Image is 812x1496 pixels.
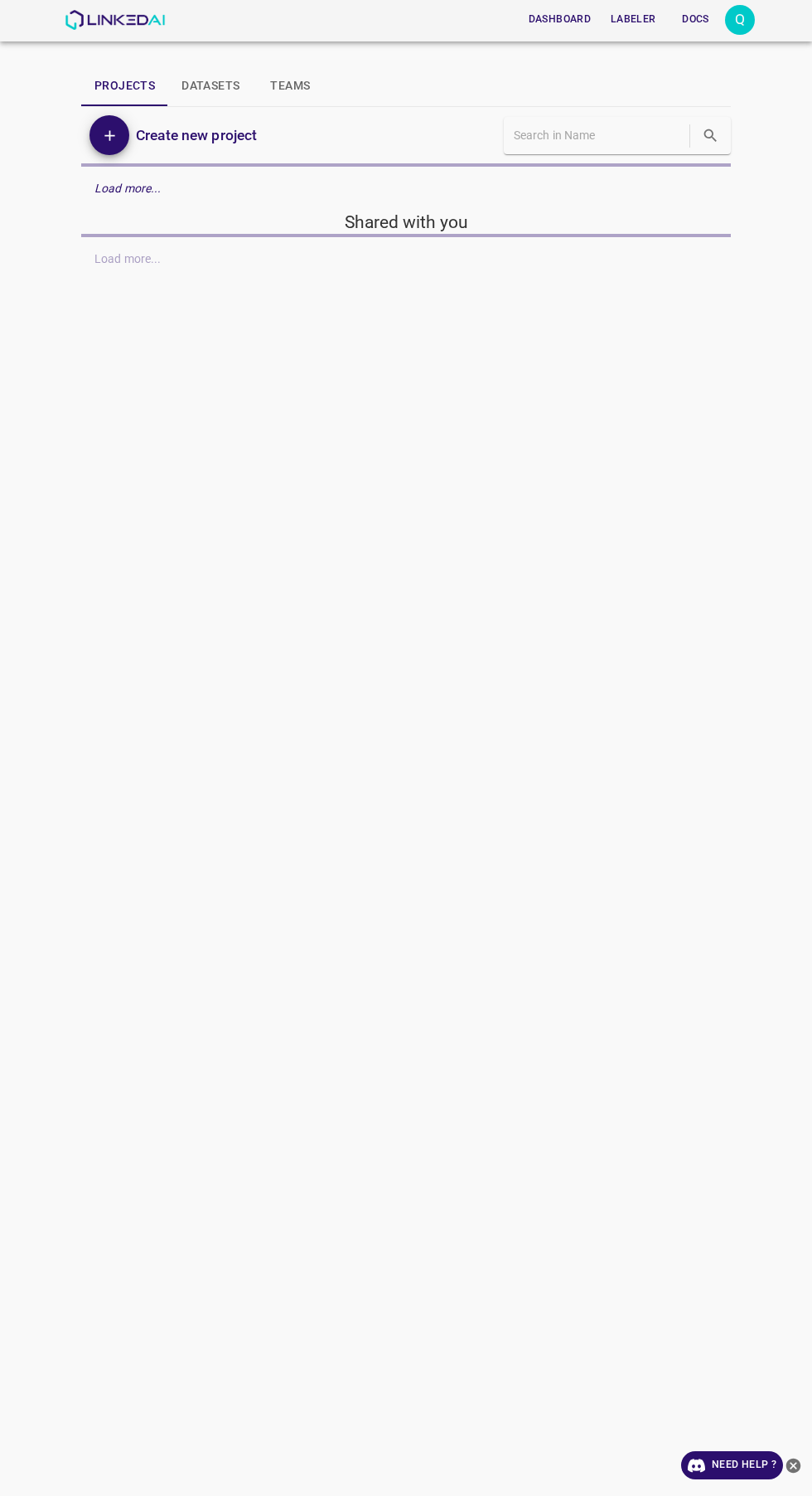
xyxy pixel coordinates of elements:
[725,5,755,35] div: Q
[669,6,722,33] button: Docs
[65,10,165,30] img: LinkedAI
[604,6,662,33] button: Labeler
[522,6,597,33] button: Dashboard
[783,1451,804,1479] button: close-help
[168,66,253,106] button: Datasets
[81,211,731,234] h5: Shared with you
[81,173,731,204] div: Load more...
[519,2,601,36] a: Dashboard
[129,124,257,147] a: Create new project
[514,124,686,148] input: Search in Name
[253,66,327,106] button: Teams
[601,2,665,36] a: Labeler
[94,182,162,195] em: Load more...
[681,1451,783,1479] a: Need Help ?
[665,2,725,36] a: Docs
[694,119,727,153] button: search
[89,115,129,155] button: Add
[725,5,755,35] button: Open settings
[136,124,257,147] h6: Create new project
[81,66,168,106] button: Projects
